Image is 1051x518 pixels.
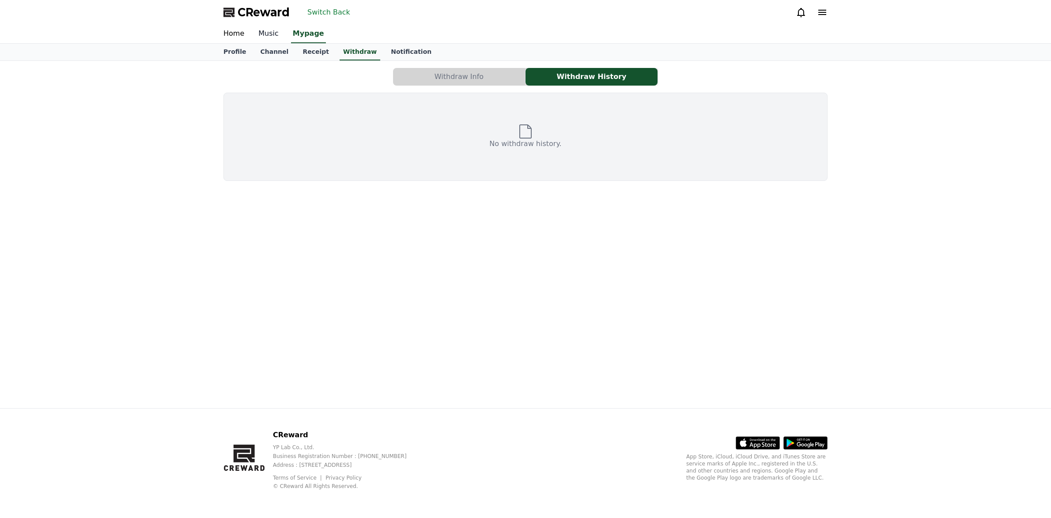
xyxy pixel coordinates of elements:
a: Privacy Policy [325,475,362,481]
a: Profile [216,44,253,60]
a: Withdraw [340,44,380,60]
p: CReward [273,430,421,440]
a: Receipt [295,44,336,60]
a: Notification [384,44,439,60]
a: Mypage [291,25,326,43]
button: Switch Back [304,5,354,19]
p: App Store, iCloud, iCloud Drive, and iTunes Store are service marks of Apple Inc., registered in ... [686,453,828,481]
a: Channel [253,44,295,60]
p: YP Lab Co., Ltd. [273,444,421,451]
a: Home [216,25,251,43]
p: © CReward All Rights Reserved. [273,483,421,490]
a: Music [251,25,286,43]
span: CReward [238,5,290,19]
a: Terms of Service [273,475,323,481]
p: Address : [STREET_ADDRESS] [273,462,421,469]
p: Business Registration Number : [PHONE_NUMBER] [273,453,421,460]
button: Withdraw Info [393,68,525,86]
button: Withdraw History [525,68,658,86]
a: Withdraw History [525,68,658,86]
p: No withdraw history. [489,139,561,149]
a: CReward [223,5,290,19]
